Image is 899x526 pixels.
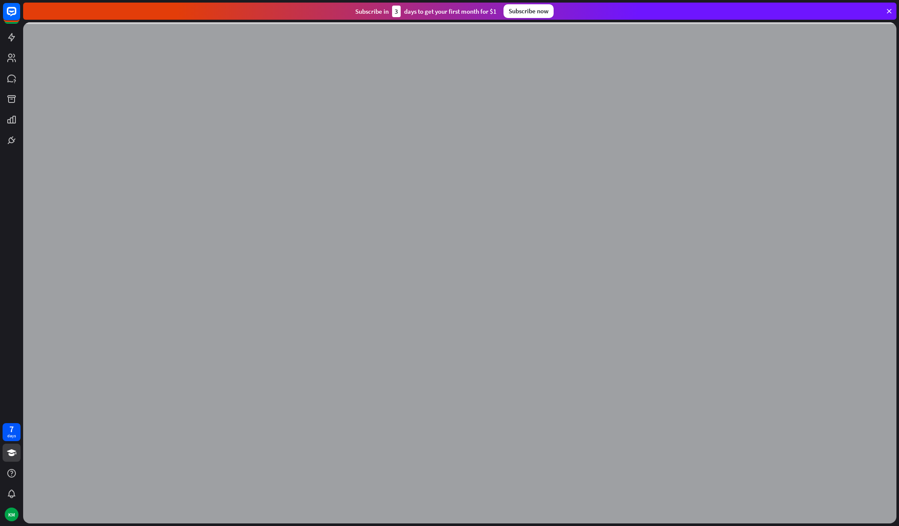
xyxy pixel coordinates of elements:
[5,508,18,521] div: KM
[3,423,21,441] a: 7 days
[9,425,14,433] div: 7
[355,6,497,17] div: Subscribe in days to get your first month for $1
[7,433,16,439] div: days
[392,6,401,17] div: 3
[503,4,554,18] div: Subscribe now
